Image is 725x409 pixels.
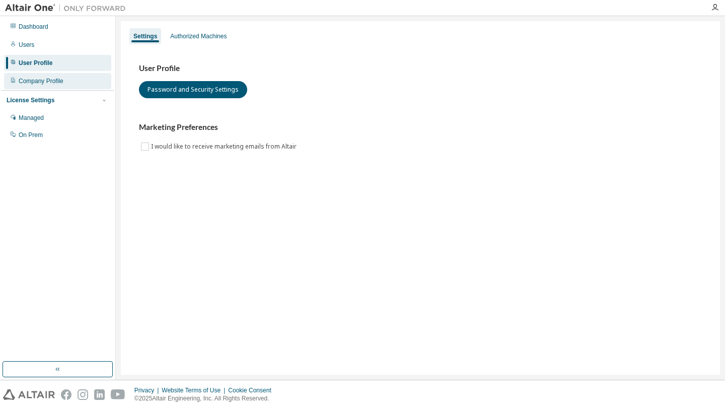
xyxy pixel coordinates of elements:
[78,389,88,400] img: instagram.svg
[134,386,162,394] div: Privacy
[19,23,48,31] div: Dashboard
[134,394,277,403] p: © 2025 Altair Engineering, Inc. All Rights Reserved.
[139,81,247,98] button: Password and Security Settings
[228,386,277,394] div: Cookie Consent
[162,386,228,394] div: Website Terms of Use
[7,96,54,104] div: License Settings
[19,41,34,49] div: Users
[139,122,702,132] h3: Marketing Preferences
[19,77,63,85] div: Company Profile
[133,32,157,40] div: Settings
[61,389,71,400] img: facebook.svg
[3,389,55,400] img: altair_logo.svg
[111,389,125,400] img: youtube.svg
[139,63,702,74] h3: User Profile
[170,32,227,40] div: Authorized Machines
[19,59,52,67] div: User Profile
[94,389,105,400] img: linkedin.svg
[5,3,131,13] img: Altair One
[19,114,44,122] div: Managed
[19,131,43,139] div: On Prem
[151,141,299,153] label: I would like to receive marketing emails from Altair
